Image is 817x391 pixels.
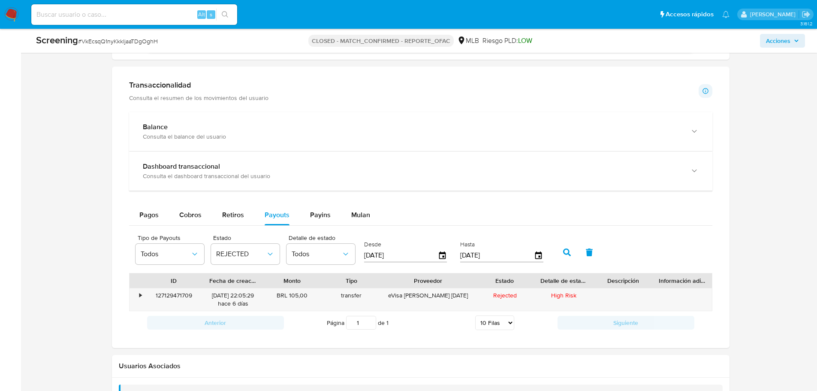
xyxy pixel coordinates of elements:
span: # VkEcsqQ1nyKkkljaaTDgOghH [78,37,158,45]
span: Acciones [766,34,790,48]
a: Salir [802,10,811,19]
h2: Usuarios Asociados [119,362,723,370]
span: s [210,10,212,18]
span: LOW [518,36,532,45]
a: Notificaciones [722,11,730,18]
button: Acciones [760,34,805,48]
input: Buscar usuario o caso... [31,9,237,20]
p: nicolas.tyrkiel@mercadolibre.com [750,10,799,18]
button: search-icon [216,9,234,21]
b: Screening [36,33,78,47]
span: 3.161.2 [800,20,813,27]
span: Riesgo PLD: [482,36,532,45]
span: Alt [198,10,205,18]
div: MLB [457,36,479,45]
p: CLOSED - MATCH_CONFIRMED - REPORTE_OFAC [308,35,454,47]
span: Accesos rápidos [666,10,714,19]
